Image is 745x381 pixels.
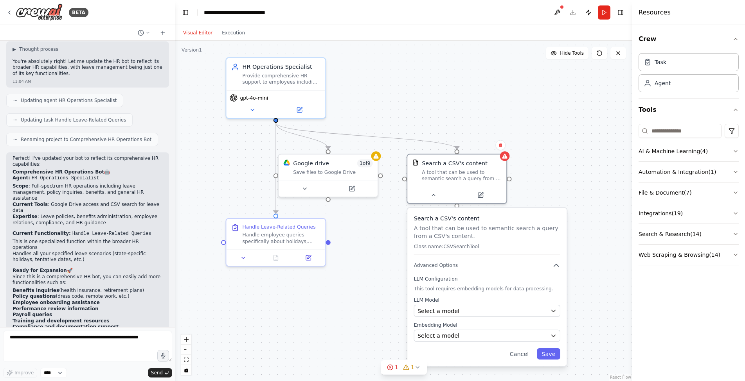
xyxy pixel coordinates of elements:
[414,286,560,292] p: This tool requires embedding models for data processing.
[13,231,71,236] strong: Current Functionality:
[414,243,560,250] p: Class name: CSVSearchTool
[13,268,67,273] strong: Ready for Expansion
[13,183,29,189] strong: Scope
[181,355,191,365] button: fit view
[13,288,163,294] li: (health insurance, retirement plans)
[407,154,507,204] div: CSVSearchToolSearch a CSV's contentA tool that can be used to semantic search a query from a CSV'...
[13,300,100,305] strong: Employee onboarding assistance
[639,121,739,272] div: Tools
[13,169,104,175] strong: Comprehensive HR Operations Bot
[639,245,739,265] button: Web Scraping & Browsing(14)
[13,214,163,226] li: : Leave policies, benefits administration, employee relations, compliance, and HR guidance
[181,365,191,375] button: toggle interactivity
[295,253,322,263] button: Open in side panel
[3,368,37,378] button: Improve
[13,293,56,299] strong: Policy questions
[414,305,560,317] button: Select a model
[182,47,202,53] div: Version 1
[283,159,290,166] img: Google Drive
[417,307,459,315] span: Select a model
[181,334,191,375] div: React Flow controls
[639,162,739,182] button: Automation & Integration(1)
[277,105,322,115] button: Open in side panel
[135,28,153,38] button: Switch to previous chat
[21,136,151,143] span: Renaming project to Comprehensive HR Operations Bot
[560,50,584,56] span: Hide Tools
[414,297,560,303] label: LLM Model
[414,261,560,270] button: Advanced Options
[546,47,588,59] button: Hide Tools
[655,79,671,87] div: Agent
[72,231,151,236] code: Handle Leave-Related Queries
[272,123,332,149] g: Edge from d4874820-75d9-4e3b-80a9-5623251a15a1 to e4803054-c8df-423e-b1fb-15e8e5cc79e4
[639,224,739,244] button: Search & Research(14)
[458,190,503,200] button: Open in side panel
[411,363,414,371] span: 1
[13,175,30,181] strong: Agent:
[610,375,631,379] a: React Flow attribution
[180,7,191,18] button: Hide left sidebar
[615,7,626,18] button: Hide right sidebar
[639,99,739,121] button: Tools
[243,73,320,86] div: Provide comprehensive HR support to employees including leave management, policy inquiries, benef...
[13,79,163,84] div: 11:04 AM
[13,202,48,207] strong: Current Tools
[243,232,320,245] div: Handle employee queries specifically about holidays, leaves, and time-off policies. This is one o...
[13,156,163,168] p: Perfect! I've updated your bot to reflect its comprehensive HR capabilities:
[13,251,163,263] li: Handles all your specified leave scenarios (state-specific holidays, tentative dates, etc.)
[178,28,217,38] button: Visual Editor
[655,58,666,66] div: Task
[13,169,163,175] h2: 🤖
[204,9,292,16] nav: breadcrumb
[13,59,163,77] p: You're absolutely right! Let me update the HR bot to reflect its broader HR capabilities, with le...
[14,370,34,376] span: Improve
[278,154,378,197] div: Google DriveGoogle drive1of9Save files to Google Drive
[13,293,163,300] li: (dress code, remote work, etc.)
[13,312,52,317] strong: Payroll queries
[240,95,268,101] span: gpt-4o-mini
[422,159,488,168] div: Search a CSV's content
[157,28,169,38] button: Start a new chat
[13,306,98,311] strong: Performance review information
[639,141,739,161] button: AI & Machine Learning(4)
[414,276,560,282] label: LLM Configuration
[639,28,739,50] button: Crew
[414,262,458,268] span: Advanced Options
[13,214,38,219] strong: Expertise
[32,175,99,181] code: HR Operations Specialist
[13,274,163,286] p: Since this is a comprehensive HR bot, you can easily add more functionalities such as:
[13,324,119,329] strong: Compliance and documentation support
[19,46,58,52] span: Thought process
[639,203,739,224] button: Integrations(19)
[16,4,63,21] img: Logo
[414,215,560,223] h3: Search a CSV's content
[495,140,506,150] button: Delete node
[181,345,191,355] button: zoom out
[21,97,117,104] span: Updating agent HR Operations Specialist
[243,63,320,71] div: HR Operations Specialist
[225,57,326,119] div: HR Operations SpecialistProvide comprehensive HR support to employees including leave management,...
[13,239,163,251] li: This is one specialized function within the broader HR operations
[151,370,163,376] span: Send
[272,123,280,213] g: Edge from d4874820-75d9-4e3b-80a9-5623251a15a1 to 7d285d4e-d463-4966-be6c-6970e8f146a4
[357,159,373,168] span: Number of enabled actions
[259,253,293,263] button: No output available
[422,169,502,182] div: A tool that can be used to semantic search a query from a CSV's content.
[181,334,191,345] button: zoom in
[293,169,373,175] div: Save files to Google Drive
[157,350,169,361] button: Click to speak your automation idea
[148,368,172,377] button: Send
[293,159,329,168] div: Google drive
[21,117,126,123] span: Updating task Handle Leave-Related Queries
[13,288,59,293] strong: Benefits inquiries
[13,183,163,202] li: : Full-spectrum HR operations including leave management, policy inquiries, benefits, and general...
[69,8,88,17] div: BETA
[217,28,250,38] button: Execution
[414,330,560,342] button: Select a model
[639,50,739,98] div: Crew
[414,224,560,240] p: A tool that can be used to semantic search a query from a CSV's content.
[13,46,16,52] span: ▶
[243,224,316,230] div: Handle Leave-Related Queries
[329,184,374,194] button: Open in side panel
[505,348,533,360] button: Cancel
